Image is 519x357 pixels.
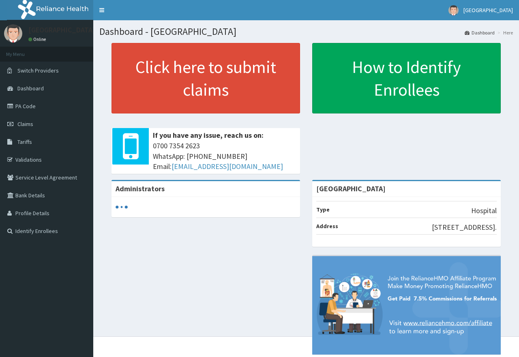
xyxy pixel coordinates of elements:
[495,29,513,36] li: Here
[112,43,300,113] a: Click here to submit claims
[316,184,386,193] strong: [GEOGRAPHIC_DATA]
[448,5,459,15] img: User Image
[312,256,501,355] img: provider-team-banner.png
[17,67,59,74] span: Switch Providers
[471,205,497,216] p: Hospital
[116,201,128,213] svg: audio-loading
[4,24,22,43] img: User Image
[17,120,33,128] span: Claims
[17,85,44,92] span: Dashboard
[99,26,513,37] h1: Dashboard - [GEOGRAPHIC_DATA]
[28,36,48,42] a: Online
[316,206,330,213] b: Type
[153,141,296,172] span: 0700 7354 2623 WhatsApp: [PHONE_NUMBER] Email:
[465,29,495,36] a: Dashboard
[17,138,32,145] span: Tariffs
[153,130,264,140] b: If you have any issue, reach us on:
[463,6,513,14] span: [GEOGRAPHIC_DATA]
[316,222,338,230] b: Address
[28,26,95,34] p: [GEOGRAPHIC_DATA]
[172,162,283,171] a: [EMAIL_ADDRESS][DOMAIN_NAME]
[312,43,501,113] a: How to Identify Enrollees
[116,184,165,193] b: Administrators
[432,222,497,233] p: [STREET_ADDRESS].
